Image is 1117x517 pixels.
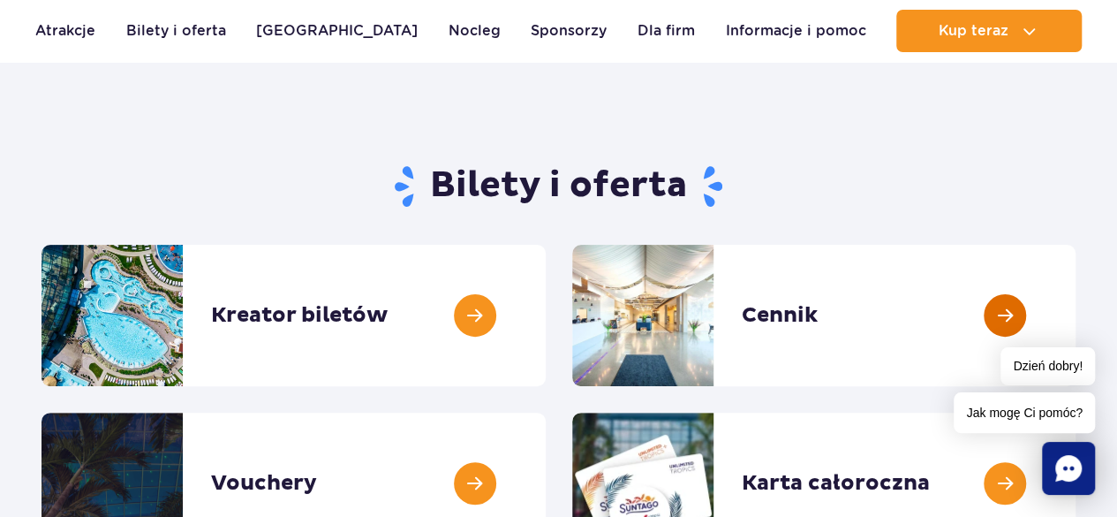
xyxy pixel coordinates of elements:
a: Bilety i oferta [126,10,226,52]
span: Kup teraz [938,23,1008,39]
h1: Bilety i oferta [42,163,1075,209]
a: Atrakcje [35,10,95,52]
button: Kup teraz [896,10,1082,52]
div: Chat [1042,442,1095,495]
a: Sponsorzy [531,10,607,52]
span: Jak mogę Ci pomóc? [954,392,1095,433]
span: Dzień dobry! [1000,347,1095,385]
a: [GEOGRAPHIC_DATA] [256,10,418,52]
a: Dla firm [638,10,695,52]
a: Nocleg [449,10,501,52]
a: Informacje i pomoc [725,10,865,52]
